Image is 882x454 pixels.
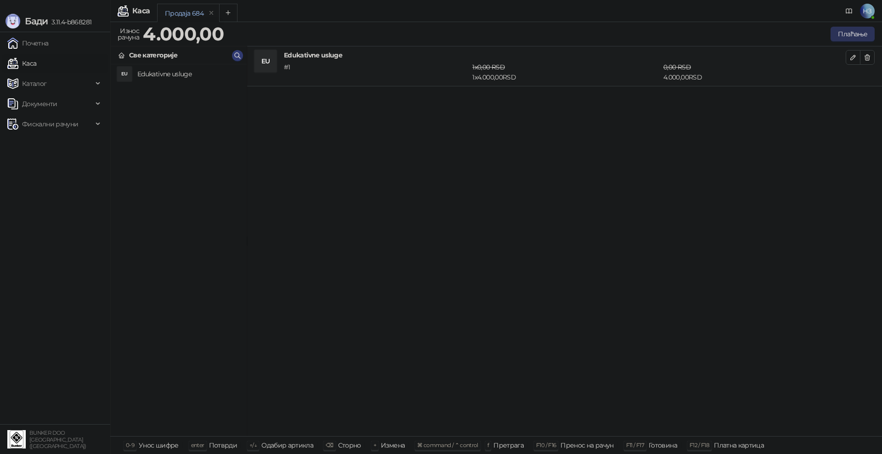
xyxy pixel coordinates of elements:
span: 0-9 [126,442,134,448]
div: 1 x 4.000,00 RSD [470,62,661,82]
div: Измена [381,439,405,451]
span: 1 x 0,00 RSD [472,63,505,71]
span: ⌫ [326,442,333,448]
strong: 4.000,00 [143,23,224,45]
div: Платна картица [714,439,764,451]
button: Add tab [219,4,237,22]
span: F10 / F16 [536,442,556,448]
div: Све категорије [129,50,177,60]
img: 64x64-companyLogo-d200c298-da26-4023-afd4-f376f589afb5.jpeg [7,430,26,448]
span: enter [191,442,204,448]
span: 0,00 RSD [663,63,691,71]
img: Logo [6,14,20,28]
h4: Edukativne usluge [137,67,239,81]
button: remove [205,9,217,17]
div: Износ рачуна [116,25,141,43]
span: f [487,442,489,448]
a: Документација [842,4,856,18]
span: F11 / F17 [626,442,644,448]
span: F12 / F18 [690,442,709,448]
div: Каса [132,7,150,15]
button: Плаћање [831,27,875,41]
div: EU [117,67,132,81]
span: + [373,442,376,448]
a: Каса [7,54,36,73]
div: Сторно [338,439,361,451]
div: Унос шифре [139,439,179,451]
div: 4.000,00 RSD [661,62,848,82]
div: Пренос на рачун [560,439,613,451]
div: Потврди [209,439,237,451]
div: EU [254,50,277,72]
div: Готовина [649,439,677,451]
span: Документи [22,95,57,113]
h4: Edukativne usluge [284,50,846,60]
div: grid [111,64,247,436]
span: ↑/↓ [249,442,257,448]
span: Фискални рачуни [22,115,78,133]
span: ⌘ command / ⌃ control [417,442,478,448]
div: Претрага [493,439,524,451]
span: НЗ [860,4,875,18]
span: Бади [25,16,48,27]
div: Продаја 684 [165,8,204,18]
small: BUNKER DOO [GEOGRAPHIC_DATA] ([GEOGRAPHIC_DATA]) [29,430,86,449]
a: Почетна [7,34,49,52]
div: Одабир артикла [261,439,313,451]
div: # 1 [282,62,470,82]
span: Каталог [22,74,47,93]
span: 3.11.4-b868281 [48,18,91,26]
